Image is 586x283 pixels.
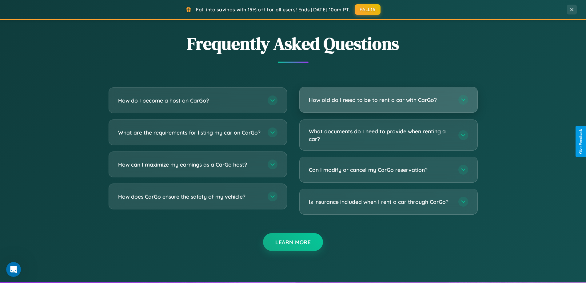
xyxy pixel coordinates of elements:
[118,97,261,104] h3: How do I become a host on CarGo?
[309,166,452,174] h3: Can I modify or cancel my CarGo reservation?
[309,127,452,143] h3: What documents do I need to provide when renting a car?
[118,193,261,200] h3: How does CarGo ensure the safety of my vehicle?
[309,198,452,206] h3: Is insurance included when I rent a car through CarGo?
[118,129,261,136] h3: What are the requirements for listing my car on CarGo?
[579,129,583,154] div: Give Feedback
[355,4,381,15] button: FALL15
[109,32,478,55] h2: Frequently Asked Questions
[6,262,21,277] iframe: Intercom live chat
[118,161,261,168] h3: How can I maximize my earnings as a CarGo host?
[309,96,452,104] h3: How old do I need to be to rent a car with CarGo?
[263,233,323,251] button: Learn More
[196,6,350,13] span: Fall into savings with 15% off for all users! Ends [DATE] 10am PT.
